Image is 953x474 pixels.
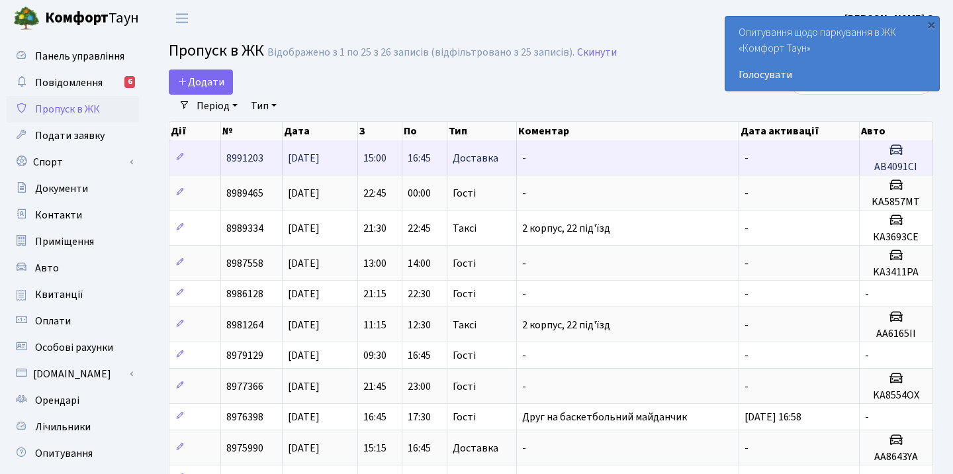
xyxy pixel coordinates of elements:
[860,122,933,140] th: Авто
[7,308,139,334] a: Оплати
[745,256,749,271] span: -
[35,181,88,196] span: Документи
[408,221,431,236] span: 22:45
[453,153,498,164] span: Доставка
[7,70,139,96] a: Повідомлення6
[363,256,386,271] span: 13:00
[363,318,386,332] span: 11:15
[745,410,801,424] span: [DATE] 16:58
[7,43,139,70] a: Панель управління
[745,379,749,394] span: -
[865,328,927,340] h5: AA6165II
[288,348,320,363] span: [DATE]
[7,387,139,414] a: Орендарі
[517,122,739,140] th: Коментар
[169,70,233,95] a: Додати
[288,318,320,332] span: [DATE]
[363,186,386,201] span: 22:45
[7,122,139,149] a: Подати заявку
[35,446,93,461] span: Опитування
[745,348,749,363] span: -
[35,234,94,249] span: Приміщення
[226,151,263,166] span: 8991203
[358,122,403,140] th: З
[363,441,386,455] span: 15:15
[363,348,386,363] span: 09:30
[408,256,431,271] span: 14:00
[7,281,139,308] a: Квитанції
[453,412,476,422] span: Гості
[7,440,139,467] a: Опитування
[408,287,431,301] span: 22:30
[865,389,927,402] h5: KA8554OX
[745,186,749,201] span: -
[408,348,431,363] span: 16:45
[725,17,939,91] div: Опитування щодо паркування в ЖК «Комфорт Таун»
[865,266,927,279] h5: KA3411РА
[865,410,869,424] span: -
[226,186,263,201] span: 8989465
[35,128,105,143] span: Подати заявку
[165,7,199,29] button: Переключити навігацію
[408,151,431,166] span: 16:45
[35,287,83,302] span: Квитанції
[865,196,927,209] h5: KA5857MT
[522,221,610,236] span: 2 корпус, 22 під'їзд
[226,256,263,271] span: 8987558
[453,188,476,199] span: Гості
[453,223,476,234] span: Таксі
[408,379,431,394] span: 23:00
[35,49,124,64] span: Панель управління
[169,122,221,140] th: Дії
[577,46,617,59] a: Скинути
[739,67,926,83] a: Голосувати
[363,151,386,166] span: 15:00
[45,7,139,30] span: Таун
[745,318,749,332] span: -
[408,186,431,201] span: 00:00
[288,221,320,236] span: [DATE]
[522,441,526,455] span: -
[363,287,386,301] span: 21:15
[45,7,109,28] b: Комфорт
[7,414,139,440] a: Лічильники
[522,318,610,332] span: 2 корпус, 22 під'їзд
[865,451,927,463] h5: AA8643YA
[288,379,320,394] span: [DATE]
[226,221,263,236] span: 8989334
[453,320,476,330] span: Таксі
[745,221,749,236] span: -
[745,287,749,301] span: -
[844,11,937,26] a: [PERSON_NAME] О.
[7,334,139,361] a: Особові рахунки
[288,186,320,201] span: [DATE]
[865,287,869,301] span: -
[35,314,71,328] span: Оплати
[522,256,526,271] span: -
[7,255,139,281] a: Авто
[288,151,320,166] span: [DATE]
[226,410,263,424] span: 8976398
[35,420,91,434] span: Лічильники
[745,151,749,166] span: -
[226,441,263,455] span: 8975990
[191,95,243,117] a: Період
[7,202,139,228] a: Контакти
[221,122,283,140] th: №
[865,348,869,363] span: -
[177,75,224,89] span: Додати
[7,96,139,122] a: Пропуск в ЖК
[865,161,927,173] h5: AB4091CI
[453,443,498,453] span: Доставка
[288,287,320,301] span: [DATE]
[402,122,447,140] th: По
[283,122,357,140] th: Дата
[246,95,282,117] a: Тип
[35,208,82,222] span: Контакти
[7,149,139,175] a: Спорт
[226,348,263,363] span: 8979129
[522,186,526,201] span: -
[453,381,476,392] span: Гості
[363,221,386,236] span: 21:30
[124,76,135,88] div: 6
